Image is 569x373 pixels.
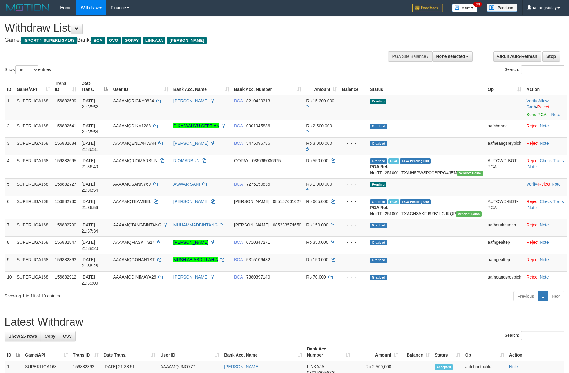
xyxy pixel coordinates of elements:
td: SUPERLIGA168 [14,219,53,236]
button: None selected [432,51,473,62]
span: Grabbed [370,240,387,245]
span: [DATE] 21:37:34 [82,222,98,233]
td: · [524,137,567,155]
span: Copy [45,334,55,339]
a: DIKA WAHYU SEPTIAN [173,123,219,128]
span: [DATE] 21:38:28 [82,257,98,268]
span: Copy 5475096786 to clipboard [246,141,270,146]
input: Search: [521,65,564,74]
span: 156882684 [55,141,76,146]
a: Note [551,112,560,117]
span: Rp 350.000 [306,240,328,245]
h1: Withdraw List [5,22,373,34]
a: Run Auto-Refresh [493,51,541,62]
span: Rp 2.500.000 [306,123,332,128]
span: 156882730 [55,199,76,204]
td: · [524,254,567,271]
select: Showentries [15,65,38,74]
td: · [524,271,567,289]
span: AAAAMQTEAMBEL [113,199,151,204]
a: Reject [527,275,539,279]
span: Copy 8210420313 to clipboard [246,98,270,103]
span: BCA [234,123,243,128]
a: Note [540,275,549,279]
a: Reject [527,257,539,262]
a: Note [540,257,549,262]
label: Search: [505,65,564,74]
span: AAAAMQDINIMAYA26 [113,275,156,279]
div: - - - [342,274,365,280]
a: Reject [527,240,539,245]
div: - - - [342,257,365,263]
span: LINKAJA [307,364,324,369]
div: - - - [342,98,365,104]
a: Reject [527,222,539,227]
span: AAAAMQRIOMARBUN [113,158,157,163]
img: MOTION_logo.png [5,3,51,12]
a: Send PGA [527,112,546,117]
a: RIOMARBUN [173,158,200,163]
span: PGA Pending [400,158,431,164]
td: AUTOWD-BOT-PGA [485,196,524,219]
label: Show entries [5,65,51,74]
span: 156882727 [55,182,76,187]
span: Grabbed [370,223,387,228]
th: Game/API: activate to sort column ascending [23,343,71,361]
span: 156882695 [55,158,76,163]
a: Note [540,123,549,128]
th: Trans ID: activate to sort column ascending [71,343,101,361]
td: 2 [5,120,14,137]
span: GOPAY [234,158,248,163]
td: · · [524,155,567,178]
span: BCA [234,240,243,245]
th: Op: activate to sort column ascending [485,78,524,95]
th: Balance: activate to sort column ascending [400,343,432,361]
span: Rp 15.300.000 [306,98,334,103]
a: ASWAR SANI [173,182,200,187]
div: PGA Site Balance / [388,51,432,62]
span: Marked by aafphoenmanit [388,158,399,164]
span: BCA [234,98,243,103]
span: None selected [436,54,465,59]
span: Copy 0710347271 to clipboard [246,240,270,245]
a: Note [527,205,537,210]
span: 156882912 [55,275,76,279]
a: Note [527,164,537,169]
span: Show 25 rows [9,334,37,339]
td: 5 [5,178,14,196]
img: panduan.png [487,4,517,12]
span: BCA [91,37,105,44]
span: · [527,98,549,109]
div: - - - [342,158,365,164]
a: Next [548,291,564,301]
span: AAAAMQGOHAN1ST [113,257,155,262]
span: Copy 7380397140 to clipboard [246,275,270,279]
a: Verify [527,182,537,187]
a: 1 [538,291,548,301]
span: Vendor URL: https://trx31.1velocity.biz [457,171,483,176]
b: PGA Ref. No: [370,205,388,216]
a: Check Trans [540,199,564,204]
td: 3 [5,137,14,155]
td: aafngealtep [485,236,524,254]
h4: Game: Bank: [5,37,373,43]
th: Status [368,78,485,95]
th: Bank Acc. Name: activate to sort column ascending [171,78,232,95]
td: · [524,219,567,236]
span: AAAAMQDIKA1288 [113,123,151,128]
th: Date Trans.: activate to sort column descending [79,78,111,95]
h1: Latest Withdraw [5,316,564,328]
span: Rp 70.000 [306,275,326,279]
a: [PERSON_NAME] [224,364,259,369]
a: Allow Grab [527,98,549,109]
span: Pending [370,99,386,104]
span: [DATE] 21:36:54 [82,182,98,193]
td: SUPERLIGA168 [14,155,53,178]
img: Button%20Memo.svg [452,4,478,12]
span: Copy 085765036675 to clipboard [252,158,281,163]
span: Grabbed [370,158,387,164]
span: ISPORT > SUPERLIGA168 [21,37,77,44]
td: 6 [5,196,14,219]
a: Verify [527,98,537,103]
span: Grabbed [370,199,387,204]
